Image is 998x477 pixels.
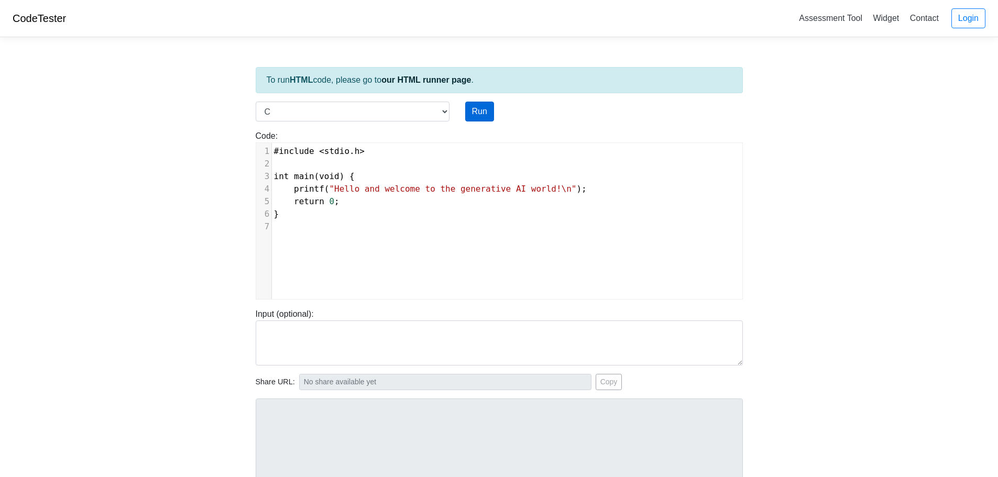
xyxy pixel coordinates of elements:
[299,374,591,390] input: No share available yet
[294,196,324,206] span: return
[256,220,271,233] div: 7
[256,183,271,195] div: 4
[13,13,66,24] a: CodeTester
[465,102,494,121] button: Run
[274,146,365,156] span: .
[329,196,334,206] span: 0
[256,158,271,170] div: 2
[319,171,339,181] span: void
[294,184,324,194] span: printf
[795,9,867,27] a: Assessment Tool
[248,130,751,299] div: Code:
[596,374,622,390] button: Copy
[256,170,271,183] div: 3
[256,195,271,208] div: 5
[355,146,360,156] span: h
[324,146,349,156] span: stdio
[381,75,471,84] a: our HTML runner page
[869,9,903,27] a: Widget
[256,145,271,158] div: 1
[256,376,295,388] span: Share URL:
[248,308,751,365] div: Input (optional):
[329,184,576,194] span: "Hello and welcome to the generative AI world!\n"
[274,196,339,206] span: ;
[256,208,271,220] div: 6
[294,171,314,181] span: main
[319,146,324,156] span: <
[274,209,279,219] span: }
[951,8,985,28] a: Login
[359,146,365,156] span: >
[256,67,743,93] div: To run code, please go to .
[274,184,587,194] span: ( );
[274,146,314,156] span: #include
[906,9,943,27] a: Contact
[290,75,313,84] strong: HTML
[274,171,289,181] span: int
[274,171,355,181] span: ( ) {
